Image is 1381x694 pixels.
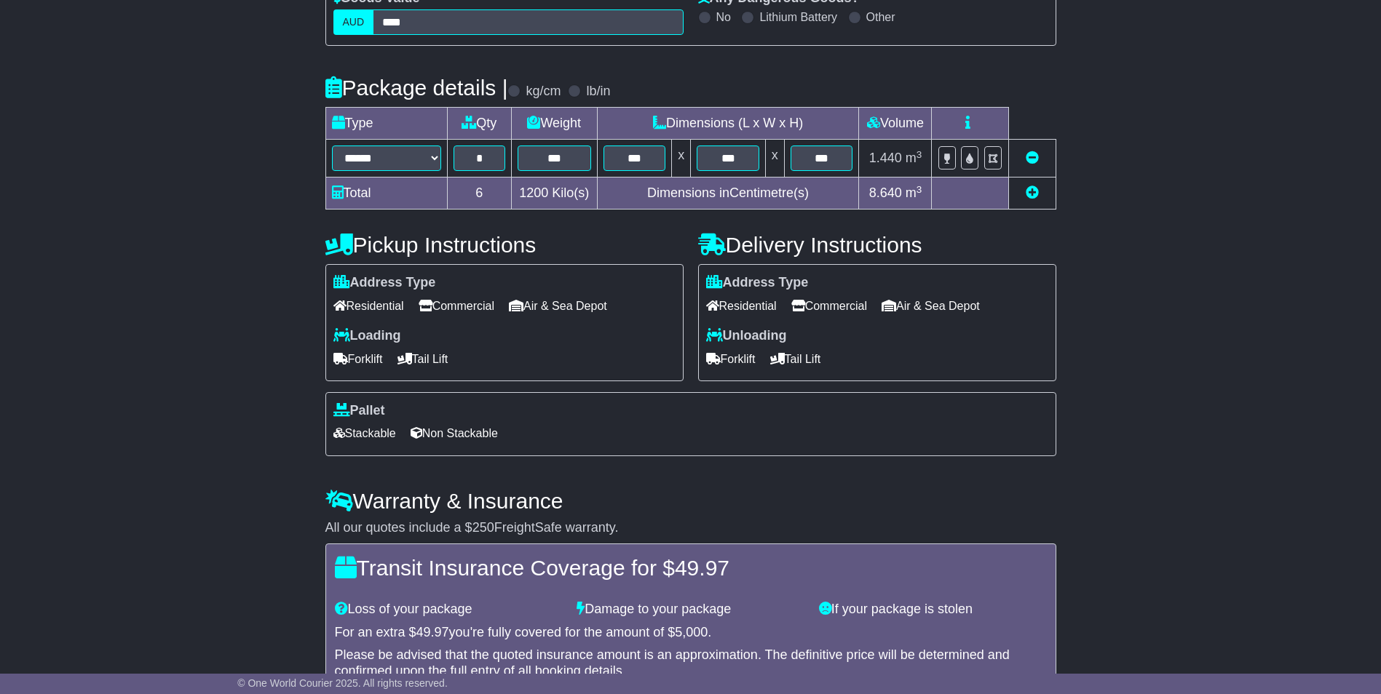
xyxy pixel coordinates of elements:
label: Other [866,10,895,24]
h4: Package details | [325,76,508,100]
span: Residential [706,295,777,317]
span: Air & Sea Depot [882,295,980,317]
span: Forklift [333,348,383,370]
label: Lithium Battery [759,10,837,24]
sup: 3 [917,149,922,160]
h4: Pickup Instructions [325,233,684,257]
a: Add new item [1026,186,1039,200]
h4: Warranty & Insurance [325,489,1056,513]
td: x [672,140,691,178]
span: Commercial [791,295,867,317]
span: 5,000 [675,625,708,639]
span: Tail Lift [397,348,448,370]
div: Loss of your package [328,602,570,618]
span: 49.97 [675,556,729,580]
a: Remove this item [1026,151,1039,165]
span: 250 [472,520,494,535]
sup: 3 [917,184,922,195]
td: Total [325,178,447,210]
span: Stackable [333,422,396,444]
span: m [906,151,922,165]
div: Please be advised that the quoted insurance amount is an approximation. The definitive price will... [335,647,1047,679]
td: Type [325,108,447,140]
td: x [765,140,784,178]
h4: Transit Insurance Coverage for $ [335,556,1047,580]
label: Loading [333,328,401,344]
div: If your package is stolen [812,602,1054,618]
label: Address Type [333,275,436,291]
span: 8.640 [869,186,902,200]
td: Dimensions in Centimetre(s) [597,178,859,210]
h4: Delivery Instructions [698,233,1056,257]
td: 6 [447,178,511,210]
label: kg/cm [526,84,561,100]
span: Commercial [419,295,494,317]
label: Unloading [706,328,787,344]
span: 49.97 [416,625,449,639]
td: Weight [511,108,597,140]
span: Air & Sea Depot [509,295,607,317]
span: Non Stackable [411,422,498,444]
label: lb/in [586,84,610,100]
div: For an extra $ you're fully covered for the amount of $ . [335,625,1047,641]
td: Volume [859,108,932,140]
span: 1.440 [869,151,902,165]
td: Dimensions (L x W x H) [597,108,859,140]
span: © One World Courier 2025. All rights reserved. [237,677,448,689]
td: Qty [447,108,511,140]
label: Pallet [333,403,385,419]
div: Damage to your package [569,602,812,618]
label: No [716,10,731,24]
span: Residential [333,295,404,317]
span: Tail Lift [770,348,821,370]
span: m [906,186,922,200]
span: 1200 [519,186,548,200]
label: AUD [333,9,374,35]
div: All our quotes include a $ FreightSafe warranty. [325,520,1056,536]
label: Address Type [706,275,809,291]
td: Kilo(s) [511,178,597,210]
span: Forklift [706,348,756,370]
